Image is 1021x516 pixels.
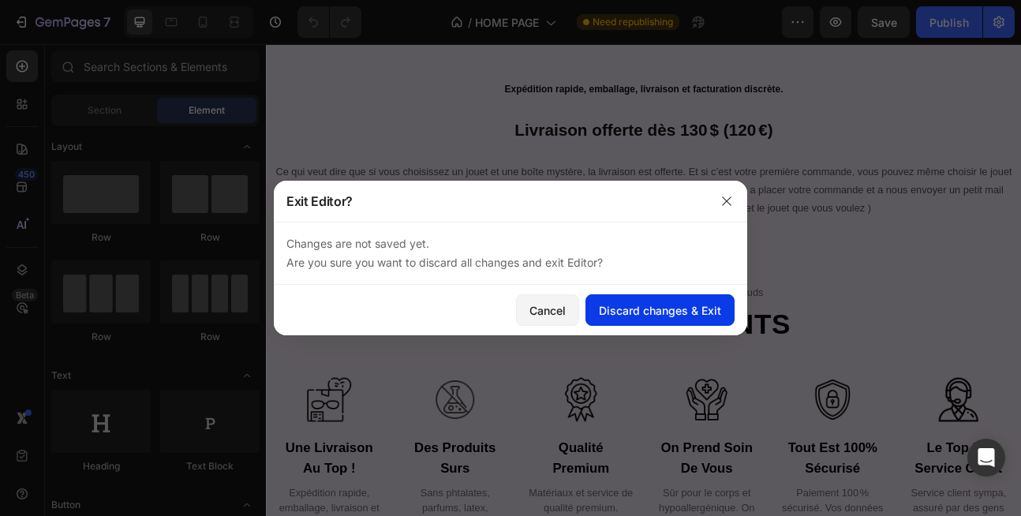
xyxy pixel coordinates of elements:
img: furry sextoy, furry masturbator, feral sextoy, bestiality toy, yiff toy sextoy for solo male plea... [209,418,264,473]
p: Ce qui veut dire que si vous choisissez un jouet et une boîte mystère, la livraison est offerte. ... [11,149,936,217]
img: feral pleasure sextoy for solo male pleasure – fantasy furry and feral masturbator by Delicesdefe... [367,418,422,473]
div: Discard changes & Exit [599,302,721,319]
img: extreme-realistic-sextoy-male-masturbation-feral-pleasure-masturbator-delicesdefendus.png [840,418,896,473]
div: Open Intercom Messenger [967,439,1005,477]
a: [EMAIL_ADDRESS][DOMAIN_NAME] [196,199,410,212]
img: furry masturbator, feral sextoy, bestiality toy, yiff toy, animal pussy sextoy for solo male plea... [51,418,107,473]
p: on ne propose pas que des produits super chauds [13,302,933,321]
p: Exit Editor? [286,192,353,211]
button: Discard changes & Exit [585,294,735,326]
strong: Expédition rapide, emballage, livraison et facturation discrète. [299,50,649,63]
button: Cancel [516,294,579,326]
h2: Nos engagements [12,329,935,374]
p: Changes are not saved yet. Are you sure you want to discard all changes and exit Editor? [286,234,735,272]
img: realistic sextoy, male masturbation, feral pleasure sextoy for solo male pleasure – fantasy furry... [683,418,738,473]
img: male masturbation, feral pleasure sextoy for solo male pleasure – fantasy furry and feral masturb... [525,418,580,473]
div: Cancel [529,302,566,319]
span: Livraison offerte dès 130 $ (120 €) [312,95,635,119]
